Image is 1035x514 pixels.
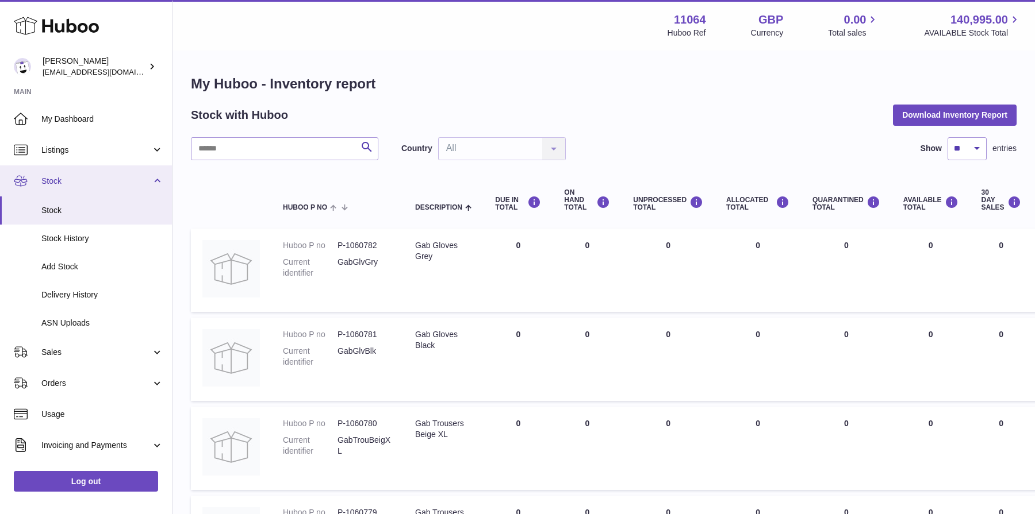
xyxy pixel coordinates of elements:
[553,407,622,490] td: 0
[924,28,1021,38] span: AVAILABLE Stock Total
[828,28,879,38] span: Total sales
[715,229,801,312] td: 0
[828,12,879,38] a: 0.00 Total sales
[283,240,338,251] dt: Huboo P no
[14,471,158,492] a: Log out
[283,346,338,368] dt: Current identifier
[921,143,942,154] label: Show
[715,407,801,490] td: 0
[751,28,784,38] div: Currency
[283,257,338,279] dt: Current identifier
[41,114,163,125] span: My Dashboard
[41,318,163,329] span: ASN Uploads
[844,12,867,28] span: 0.00
[726,196,789,211] div: ALLOCATED Total
[812,196,880,211] div: QUARANTINED Total
[715,318,801,401] td: 0
[191,75,1017,93] h1: My Huboo - Inventory report
[622,229,715,312] td: 0
[674,12,706,28] strong: 11064
[191,107,288,123] h2: Stock with Huboo
[41,261,163,272] span: Add Stock
[495,196,541,211] div: DUE IN TOTAL
[924,12,1021,38] a: 140,995.00 AVAILABLE Stock Total
[41,205,163,216] span: Stock
[283,418,338,429] dt: Huboo P no
[41,145,151,156] span: Listings
[484,229,553,312] td: 0
[903,196,959,211] div: AVAILABLE Total
[950,12,1008,28] span: 140,995.00
[892,318,970,401] td: 0
[415,204,462,211] span: Description
[283,204,327,211] span: Huboo P no
[844,241,849,250] span: 0
[553,229,622,312] td: 0
[283,435,338,457] dt: Current identifier
[41,440,151,451] span: Invoicing and Payments
[844,419,849,428] span: 0
[622,407,715,490] td: 0
[892,229,970,312] td: 0
[202,418,260,476] img: product image
[564,189,610,212] div: ON HAND Total
[415,240,472,262] div: Gab Gloves Grey
[41,233,163,244] span: Stock History
[14,58,31,75] img: imichellrs@gmail.com
[484,407,553,490] td: 0
[553,318,622,401] td: 0
[43,56,146,78] div: [PERSON_NAME]
[338,240,392,251] dd: P-1060782
[283,329,338,340] dt: Huboo P no
[484,318,553,401] td: 0
[844,330,849,339] span: 0
[41,176,151,187] span: Stock
[415,329,472,351] div: Gab Gloves Black
[970,407,1033,490] td: 0
[982,189,1021,212] div: 30 DAY SALES
[415,418,472,440] div: Gab Trousers Beige XL
[992,143,1017,154] span: entries
[622,318,715,401] td: 0
[41,289,163,300] span: Delivery History
[401,143,432,154] label: Country
[758,12,783,28] strong: GBP
[41,347,151,358] span: Sales
[338,257,392,279] dd: GabGlvGry
[202,240,260,297] img: product image
[970,229,1033,312] td: 0
[338,346,392,368] dd: GabGlvBlk
[892,407,970,490] td: 0
[202,329,260,387] img: product image
[633,196,703,211] div: UNPROCESSED Total
[41,378,151,389] span: Orders
[338,329,392,340] dd: P-1060781
[970,318,1033,401] td: 0
[43,67,169,76] span: [EMAIL_ADDRESS][DOMAIN_NAME]
[893,105,1017,125] button: Download Inventory Report
[338,418,392,429] dd: P-1060780
[338,435,392,457] dd: GabTrouBeigXL
[668,28,706,38] div: Huboo Ref
[41,409,163,420] span: Usage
